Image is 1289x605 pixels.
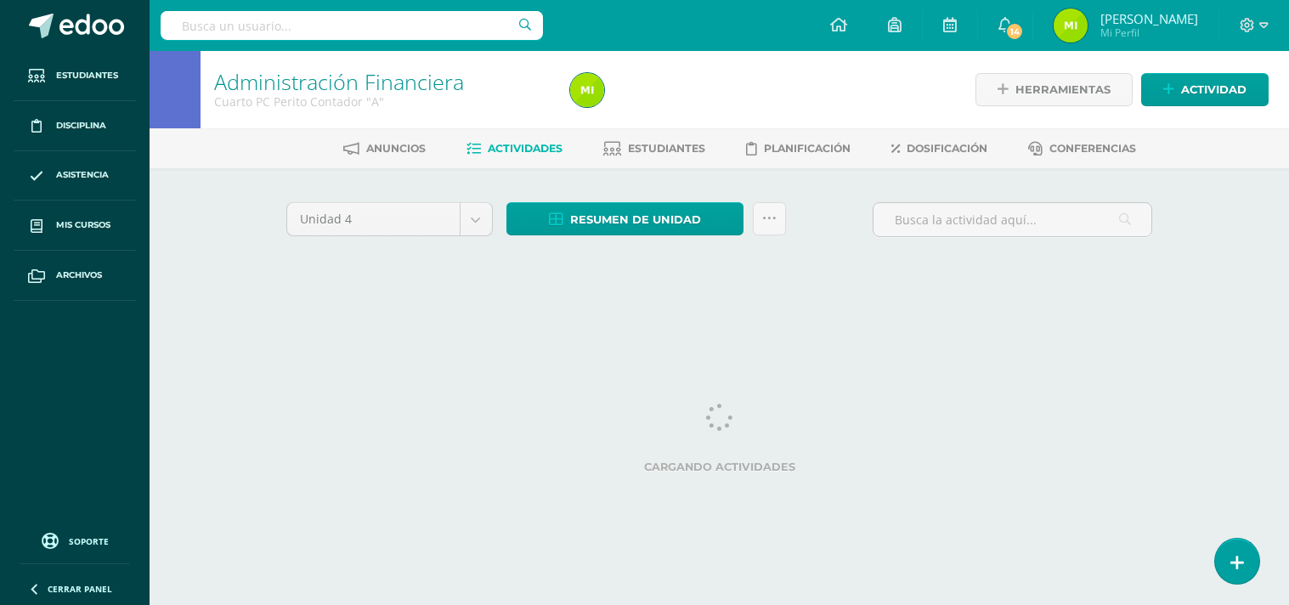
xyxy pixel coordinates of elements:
span: Resumen de unidad [570,204,701,235]
a: Conferencias [1028,135,1136,162]
span: 14 [1005,22,1024,41]
a: Soporte [20,529,129,551]
span: Anuncios [366,142,426,155]
span: Asistencia [56,168,109,182]
span: Dosificación [907,142,987,155]
a: Actividad [1141,73,1269,106]
span: Soporte [69,535,109,547]
div: Cuarto PC Perito Contador 'A' [214,93,550,110]
a: Unidad 4 [287,203,492,235]
img: ad1c524e53ec0854ffe967ebba5dabc8.png [1054,8,1088,42]
span: Cerrar panel [48,583,112,595]
span: Planificación [764,142,851,155]
img: ad1c524e53ec0854ffe967ebba5dabc8.png [570,73,604,107]
a: Actividades [466,135,563,162]
a: Herramientas [975,73,1133,106]
span: [PERSON_NAME] [1100,10,1198,27]
span: Archivos [56,269,102,282]
span: Conferencias [1049,142,1136,155]
a: Archivos [14,251,136,301]
h1: Administración Financiera [214,70,550,93]
span: Actividad [1181,74,1247,105]
a: Planificación [746,135,851,162]
input: Busca un usuario... [161,11,543,40]
span: Mis cursos [56,218,110,232]
label: Cargando actividades [286,461,1153,473]
span: Disciplina [56,119,106,133]
a: Anuncios [343,135,426,162]
a: Asistencia [14,151,136,201]
a: Dosificación [891,135,987,162]
span: Mi Perfil [1100,25,1198,40]
span: Unidad 4 [300,203,447,235]
span: Herramientas [1015,74,1111,105]
a: Resumen de unidad [506,202,743,235]
span: Estudiantes [628,142,705,155]
span: Actividades [488,142,563,155]
a: Administración Financiera [214,67,464,96]
a: Disciplina [14,101,136,151]
a: Mis cursos [14,201,136,251]
a: Estudiantes [603,135,705,162]
span: Estudiantes [56,69,118,82]
a: Estudiantes [14,51,136,101]
input: Busca la actividad aquí... [873,203,1151,236]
